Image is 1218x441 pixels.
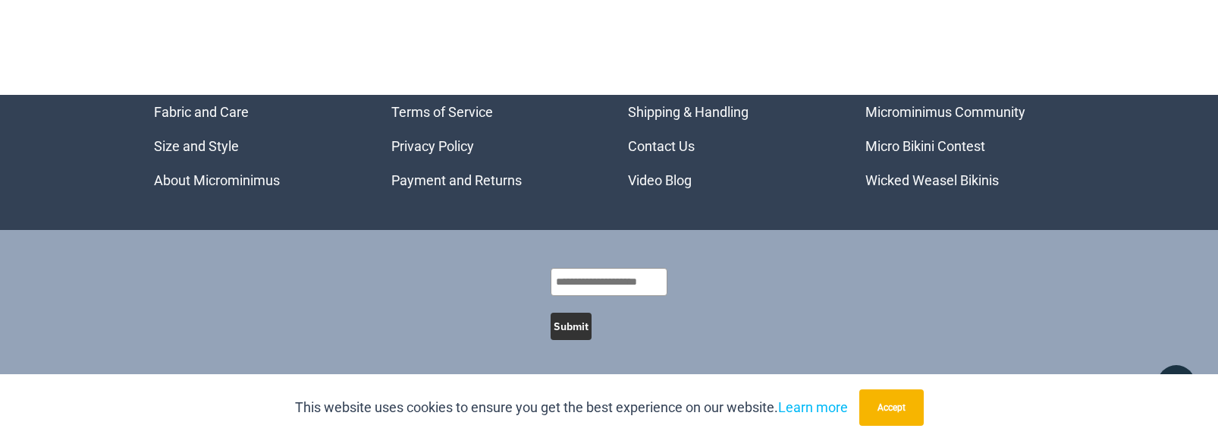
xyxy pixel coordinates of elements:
[295,396,848,419] p: This website uses cookies to ensure you get the best experience on our website.
[865,172,999,188] a: Wicked Weasel Bikinis
[859,389,924,426] button: Accept
[154,138,239,154] a: Size and Style
[391,172,522,188] a: Payment and Returns
[865,95,1065,197] aside: Footer Widget 4
[778,399,848,415] a: Learn more
[391,104,493,120] a: Terms of Service
[865,138,985,154] a: Micro Bikini Contest
[154,104,249,120] a: Fabric and Care
[391,138,474,154] a: Privacy Policy
[628,95,827,197] aside: Footer Widget 3
[154,172,280,188] a: About Microminimus
[154,95,353,197] nav: Menu
[628,172,692,188] a: Video Blog
[391,95,591,197] aside: Footer Widget 2
[865,104,1025,120] a: Microminimus Community
[865,95,1065,197] nav: Menu
[628,95,827,197] nav: Menu
[628,138,695,154] a: Contact Us
[551,313,592,340] button: Submit
[628,104,749,120] a: Shipping & Handling
[391,95,591,197] nav: Menu
[154,95,353,197] aside: Footer Widget 1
